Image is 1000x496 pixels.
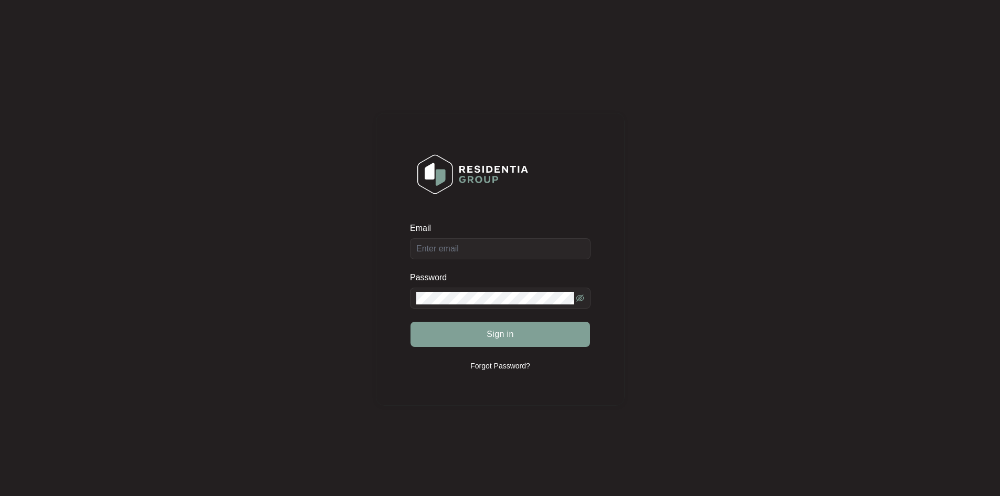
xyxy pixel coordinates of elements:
[470,361,530,371] p: Forgot Password?
[410,322,590,347] button: Sign in
[416,292,574,304] input: Password
[410,272,455,283] label: Password
[487,328,514,341] span: Sign in
[410,147,535,201] img: Login Logo
[410,223,438,234] label: Email
[410,238,591,259] input: Email
[576,294,584,302] span: eye-invisible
